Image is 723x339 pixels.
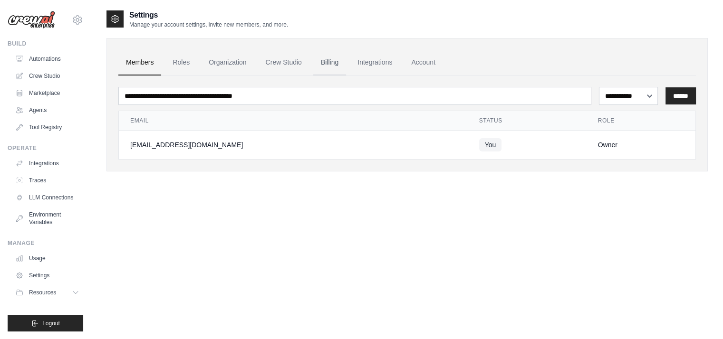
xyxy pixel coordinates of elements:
[11,251,83,266] a: Usage
[598,140,684,150] div: Owner
[11,285,83,300] button: Resources
[118,50,161,75] a: Members
[11,156,83,171] a: Integrations
[42,320,60,327] span: Logout
[29,289,56,296] span: Resources
[404,50,443,75] a: Account
[11,173,83,188] a: Traces
[8,11,55,29] img: Logo
[479,138,502,151] span: You
[119,111,468,131] th: Email
[129,9,288,21] h2: Settings
[11,103,83,118] a: Agents
[130,140,456,150] div: [EMAIL_ADDRESS][DOMAIN_NAME]
[11,85,83,101] a: Marketplace
[129,21,288,28] p: Manage your account settings, invite new members, and more.
[11,68,83,84] a: Crew Studio
[11,207,83,230] a: Environment Variables
[11,190,83,205] a: LLM Connections
[587,111,696,131] th: Role
[11,51,83,66] a: Automations
[11,120,83,135] a: Tool Registry
[11,268,83,283] a: Settings
[201,50,254,75] a: Organization
[8,144,83,152] div: Operate
[8,239,83,247] div: Manage
[258,50,309,75] a: Crew Studio
[8,40,83,47] div: Build
[165,50,197,75] a: Roles
[468,111,587,131] th: Status
[350,50,400,75] a: Integrations
[313,50,346,75] a: Billing
[8,315,83,331] button: Logout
